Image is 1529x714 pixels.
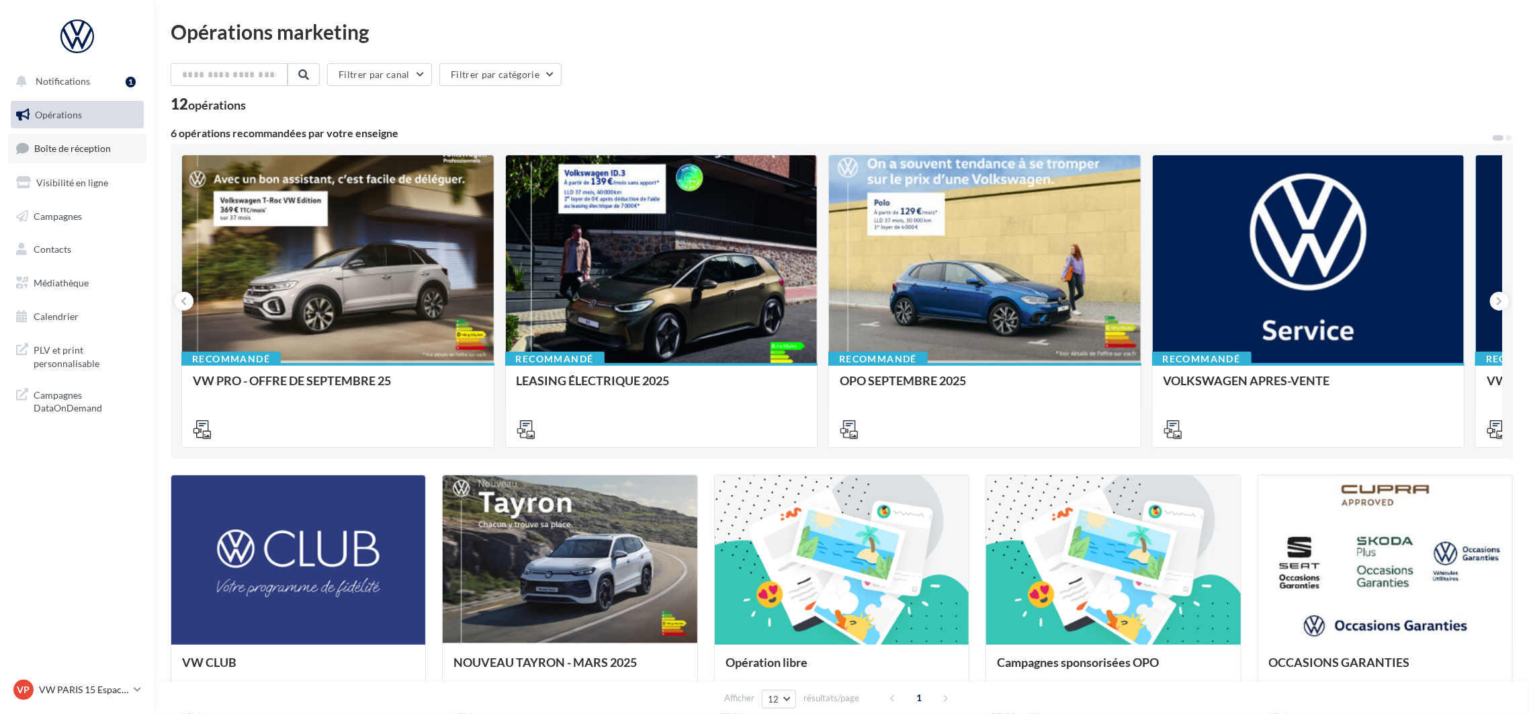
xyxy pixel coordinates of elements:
div: Opérations marketing [171,22,1513,42]
div: OPO SEPTEMBRE 2025 [840,374,1130,401]
div: VW PRO - OFFRE DE SEPTEMBRE 25 [193,374,483,401]
span: Visibilité en ligne [36,177,108,188]
span: 12 [768,694,779,705]
a: Campagnes DataOnDemand [8,381,146,420]
div: 12 [171,97,246,112]
a: VP VW PARIS 15 Espace Suffren [11,677,144,703]
span: Boîte de réception [34,143,111,154]
div: opérations [188,99,246,111]
a: Visibilité en ligne [8,169,146,197]
div: Opération libre [726,656,958,682]
span: VP [17,683,30,697]
span: Campagnes [34,210,82,221]
p: VW PARIS 15 Espace Suffren [39,683,128,697]
span: 1 [909,687,930,709]
div: OCCASIONS GARANTIES [1269,656,1501,682]
span: Calendrier [34,311,79,322]
span: Opérations [35,109,82,120]
div: Recommandé [1152,352,1252,366]
a: Calendrier [8,303,146,331]
a: Campagnes [8,202,146,231]
a: PLV et print personnalisable [8,335,146,375]
div: 1 [126,77,136,87]
div: VOLKSWAGEN APRES-VENTE [1164,374,1454,401]
div: Campagnes sponsorisées OPO [997,656,1229,682]
div: VW CLUB [182,656,414,682]
a: Boîte de réception [8,134,146,163]
a: Contacts [8,235,146,264]
div: Recommandé [505,352,605,366]
span: Contacts [34,243,71,255]
div: NOUVEAU TAYRON - MARS 2025 [453,656,686,682]
button: Filtrer par catégorie [439,63,562,86]
span: Médiathèque [34,277,89,288]
span: PLV et print personnalisable [34,341,138,370]
div: Recommandé [181,352,281,366]
div: LEASING ÉLECTRIQUE 2025 [517,374,807,401]
button: Notifications 1 [8,67,141,95]
span: Afficher [724,692,754,705]
a: Médiathèque [8,269,146,297]
span: résultats/page [803,692,859,705]
a: Opérations [8,101,146,129]
div: Recommandé [828,352,928,366]
button: 12 [762,690,796,709]
span: Notifications [36,75,90,87]
span: Campagnes DataOnDemand [34,386,138,415]
div: 6 opérations recommandées par votre enseigne [171,128,1491,138]
button: Filtrer par canal [327,63,432,86]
